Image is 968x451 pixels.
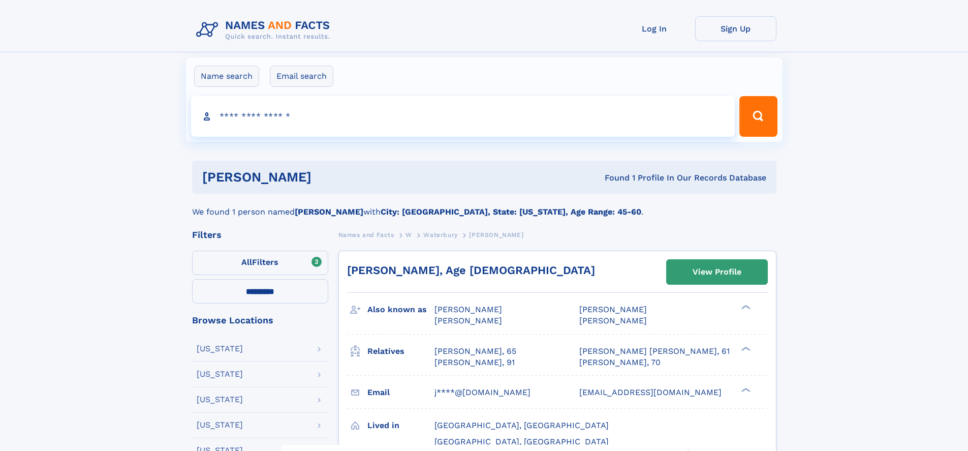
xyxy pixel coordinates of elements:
[434,357,515,368] a: [PERSON_NAME], 91
[693,260,741,284] div: View Profile
[197,396,243,404] div: [US_STATE]
[367,417,434,434] h3: Lived in
[579,316,647,325] span: [PERSON_NAME]
[270,66,333,87] label: Email search
[695,16,776,41] a: Sign Up
[194,66,259,87] label: Name search
[423,228,457,241] a: Waterbury
[579,305,647,314] span: [PERSON_NAME]
[405,231,412,238] span: W
[614,16,695,41] a: Log In
[192,16,338,44] img: Logo Names and Facts
[192,251,328,275] label: Filters
[739,96,777,137] button: Search Button
[405,228,412,241] a: W
[434,305,502,314] span: [PERSON_NAME]
[197,370,243,378] div: [US_STATE]
[197,421,243,429] div: [US_STATE]
[295,207,363,217] b: [PERSON_NAME]
[739,304,751,311] div: ❯
[241,257,252,267] span: All
[191,96,735,137] input: search input
[434,420,609,430] span: [GEOGRAPHIC_DATA], [GEOGRAPHIC_DATA]
[579,357,661,368] a: [PERSON_NAME], 70
[192,230,328,239] div: Filters
[192,194,776,218] div: We found 1 person named with .
[197,345,243,353] div: [US_STATE]
[338,228,394,241] a: Names and Facts
[434,437,609,446] span: [GEOGRAPHIC_DATA], [GEOGRAPHIC_DATA]
[347,264,595,277] a: [PERSON_NAME], Age [DEMOGRAPHIC_DATA]
[192,316,328,325] div: Browse Locations
[739,345,751,352] div: ❯
[458,172,766,184] div: Found 1 Profile In Our Records Database
[739,386,751,393] div: ❯
[469,231,523,238] span: [PERSON_NAME]
[367,384,434,401] h3: Email
[579,346,730,357] a: [PERSON_NAME] [PERSON_NAME], 61
[202,171,458,184] h1: [PERSON_NAME]
[434,316,502,325] span: [PERSON_NAME]
[367,343,434,360] h3: Relatives
[434,346,516,357] a: [PERSON_NAME], 65
[579,387,722,397] span: [EMAIL_ADDRESS][DOMAIN_NAME]
[381,207,641,217] b: City: [GEOGRAPHIC_DATA], State: [US_STATE], Age Range: 45-60
[667,260,767,284] a: View Profile
[423,231,457,238] span: Waterbury
[367,301,434,318] h3: Also known as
